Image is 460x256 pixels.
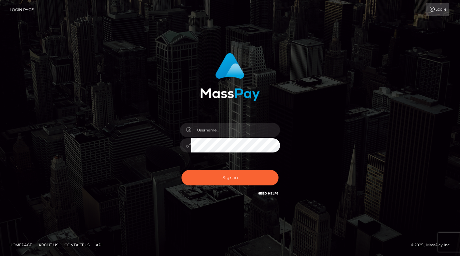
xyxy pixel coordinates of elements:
img: MassPay Login [200,53,260,101]
a: Contact Us [62,240,92,250]
a: API [93,240,105,250]
a: Need Help? [258,191,279,195]
a: Login [426,3,449,16]
input: Username... [191,123,280,137]
div: © 2025 , MassPay Inc. [411,242,455,248]
a: Homepage [7,240,35,250]
a: About Us [36,240,61,250]
a: Login Page [10,3,34,16]
button: Sign in [181,170,279,185]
